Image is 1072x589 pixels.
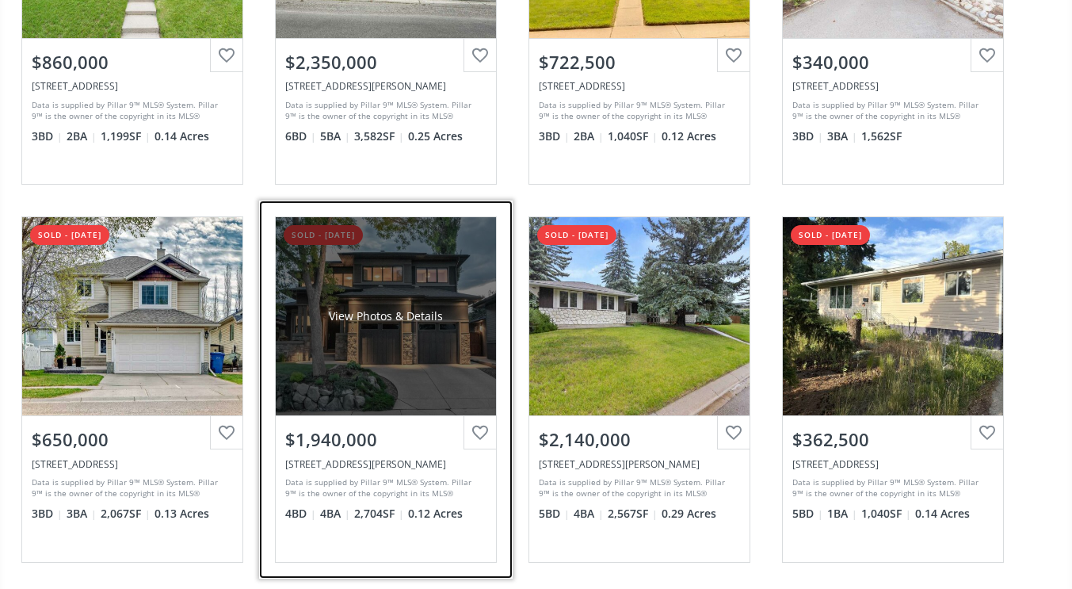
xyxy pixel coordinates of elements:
span: 2 BA [67,128,97,144]
div: $340,000 [792,50,994,75]
div: View Photos & Details [329,308,443,324]
span: 0.14 Acres [915,506,970,522]
span: 1,199 SF [101,128,151,144]
div: 3130 66 Avenue SW #816, Calgary, AB T3E5K8 [792,79,994,93]
div: Data is supplied by Pillar 9™ MLS® System. Pillar 9™ is the owner of the copyright in its MLS® Sy... [792,476,990,500]
div: Data is supplied by Pillar 9™ MLS® System. Pillar 9™ is the owner of the copyright in its MLS® Sy... [32,476,229,500]
span: 4 BD [285,506,316,522]
span: 3 BA [827,128,857,144]
div: Data is supplied by Pillar 9™ MLS® System. Pillar 9™ is the owner of the copyright in its MLS® Sy... [792,99,990,123]
span: 1,562 SF [861,128,902,144]
span: 2,567 SF [608,506,658,522]
a: sold - [DATE]$650,000[STREET_ADDRESS]Data is supplied by Pillar 9™ MLS® System. Pillar 9™ is the ... [6,201,259,578]
span: 3 BD [792,128,823,144]
span: 3 BD [32,128,63,144]
span: 2 BA [574,128,604,144]
div: $722,500 [539,50,740,75]
span: 0.25 Acres [408,128,463,144]
span: 1,040 SF [608,128,658,144]
span: 3,582 SF [354,128,404,144]
span: 2,067 SF [101,506,151,522]
div: $2,350,000 [285,50,486,75]
span: 0.13 Acres [155,506,209,522]
div: Data is supplied by Pillar 9™ MLS® System. Pillar 9™ is the owner of the copyright in its MLS® Sy... [285,99,483,123]
span: 2,704 SF [354,506,404,522]
a: sold - [DATE]$2,140,000[STREET_ADDRESS][PERSON_NAME]Data is supplied by Pillar 9™ MLS® System. Pi... [513,201,766,578]
div: 1007 29A Street South, Lethbridge, AB T1K 2X8 [792,457,994,471]
span: 1,040 SF [861,506,911,522]
span: 5 BD [792,506,823,522]
div: $362,500 [792,427,994,452]
div: 6836 Livingstone Drive SW, Calgary, AB T3E6J5 [539,457,740,471]
div: $650,000 [32,427,233,452]
div: Data is supplied by Pillar 9™ MLS® System. Pillar 9™ is the owner of the copyright in its MLS® Sy... [285,476,483,500]
span: 0.12 Acres [408,506,463,522]
div: 5720 Lakeview Drive SW, Calgary, AB T3E 5S4 [32,79,233,93]
span: 0.14 Acres [155,128,209,144]
span: 3 BD [32,506,63,522]
span: 0.12 Acres [662,128,716,144]
div: 5615 Lodge Crescent SW, Calgary, AB T3E 5Y8 [539,79,740,93]
span: 6 BD [285,128,316,144]
div: $2,140,000 [539,427,740,452]
span: 1 BA [827,506,857,522]
span: 3 BA [67,506,97,522]
div: Data is supplied by Pillar 9™ MLS® System. Pillar 9™ is the owner of the copyright in its MLS® Sy... [539,476,736,500]
span: 0.29 Acres [662,506,716,522]
div: 95 West Lakeview Passage, Chestermere, AB T1X 1G9 [32,457,233,471]
div: 6203 Lloyd Crescent SW, Calgary, AB T3E 5V8 [285,457,486,471]
a: sold - [DATE]$362,500[STREET_ADDRESS]Data is supplied by Pillar 9™ MLS® System. Pillar 9™ is the ... [766,201,1020,578]
span: 3 BD [539,128,570,144]
span: 4 BA [320,506,350,522]
div: $1,940,000 [285,427,486,452]
a: sold - [DATE]View Photos & Details$1,940,000[STREET_ADDRESS][PERSON_NAME]Data is supplied by Pill... [259,201,513,578]
div: Data is supplied by Pillar 9™ MLS® System. Pillar 9™ is the owner of the copyright in its MLS® Sy... [539,99,736,123]
span: 4 BA [574,506,604,522]
div: Data is supplied by Pillar 9™ MLS® System. Pillar 9™ is the owner of the copyright in its MLS® Sy... [32,99,229,123]
div: $860,000 [32,50,233,75]
span: 5 BD [539,506,570,522]
div: 6948 Livingstone Drive SW, Calgary, AB T3E 6J5 [285,79,486,93]
span: 5 BA [320,128,350,144]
